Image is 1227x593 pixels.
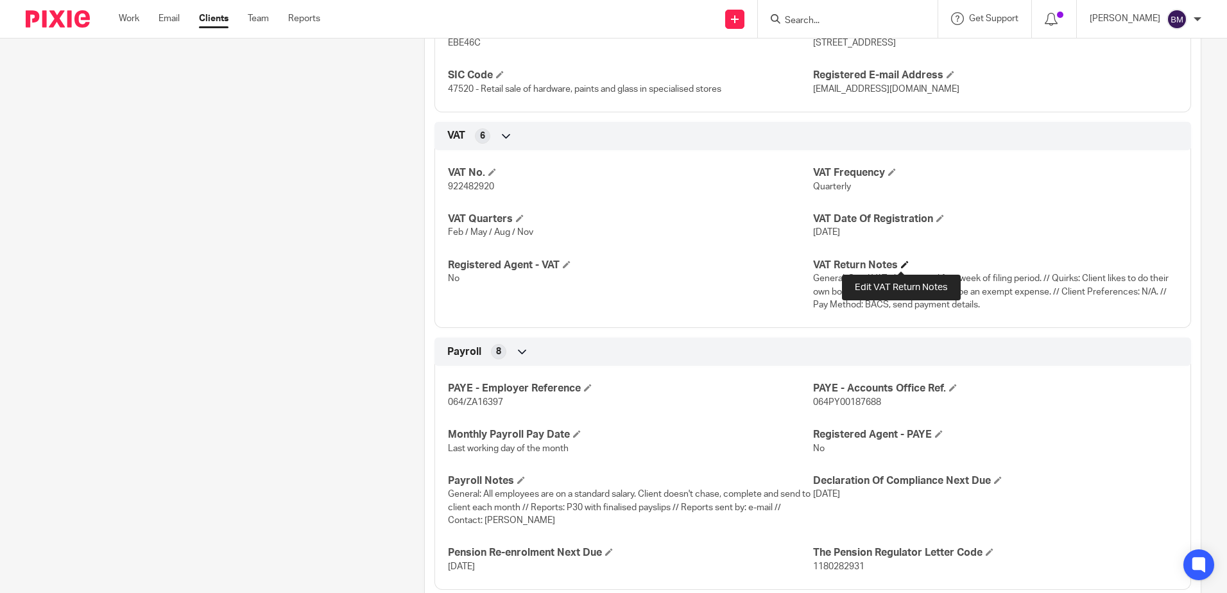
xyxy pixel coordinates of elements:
[969,14,1018,23] span: Get Support
[448,490,811,525] span: General: All employees are on a standard salary. Client doesn't chase, complete and send to clien...
[448,182,494,191] span: 922482920
[26,10,90,28] img: Pixie
[448,546,812,560] h4: Pension Re-enrolment Next Due
[813,490,840,499] span: [DATE]
[288,12,320,25] a: Reports
[813,546,1178,560] h4: The Pension Regulator Letter Code
[448,444,569,453] span: Last working day of the month
[448,85,721,94] span: 47520 - Retail sale of hardware, paints and glass in specialised stores
[448,212,812,226] h4: VAT Quarters
[813,85,959,94] span: [EMAIL_ADDRESS][DOMAIN_NAME]
[1167,9,1187,30] img: svg%3E
[813,382,1178,395] h4: PAYE - Accounts Office Ref.
[447,129,465,142] span: VAT
[159,12,180,25] a: Email
[813,212,1178,226] h4: VAT Date Of Registration
[813,562,864,571] span: 1180282931
[813,474,1178,488] h4: Declaration Of Compliance Next Due
[813,69,1178,82] h4: Registered E-mail Address
[813,274,1169,309] span: General: Send VAT chaser email first week of filing period. // Quirks: Client likes to do their o...
[813,166,1178,180] h4: VAT Frequency
[447,345,481,359] span: Payroll
[480,130,485,142] span: 6
[813,39,896,47] span: [STREET_ADDRESS]
[448,166,812,180] h4: VAT No.
[813,228,840,237] span: [DATE]
[448,259,812,272] h4: Registered Agent - VAT
[448,39,481,47] span: EBE46C
[813,182,851,191] span: Quarterly
[448,382,812,395] h4: PAYE - Employer Reference
[448,474,812,488] h4: Payroll Notes
[448,228,533,237] span: Feb / May / Aug / Nov
[813,259,1178,272] h4: VAT Return Notes
[119,12,139,25] a: Work
[248,12,269,25] a: Team
[813,398,881,407] span: 064PY00187688
[813,444,825,453] span: No
[813,428,1178,442] h4: Registered Agent - PAYE
[784,15,899,27] input: Search
[199,12,228,25] a: Clients
[448,398,503,407] span: 064/ZA16397
[448,274,459,283] span: No
[496,345,501,358] span: 8
[1090,12,1160,25] p: [PERSON_NAME]
[448,562,475,571] span: [DATE]
[448,428,812,442] h4: Monthly Payroll Pay Date
[448,69,812,82] h4: SIC Code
